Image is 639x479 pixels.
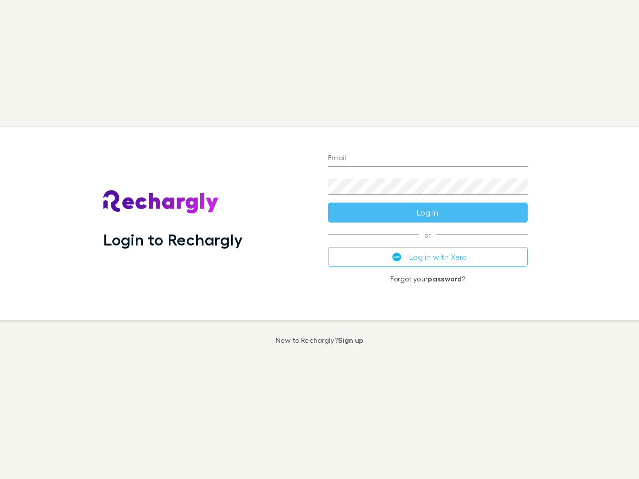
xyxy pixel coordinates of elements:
a: Sign up [338,336,363,344]
a: password [428,274,462,283]
img: Rechargly's Logo [103,190,219,214]
h1: Login to Rechargly [103,230,243,249]
p: New to Rechargly? [276,336,364,344]
button: Log in [328,203,528,223]
button: Log in with Xero [328,247,528,267]
p: Forgot your ? [328,275,528,283]
img: Xero's logo [392,252,401,261]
